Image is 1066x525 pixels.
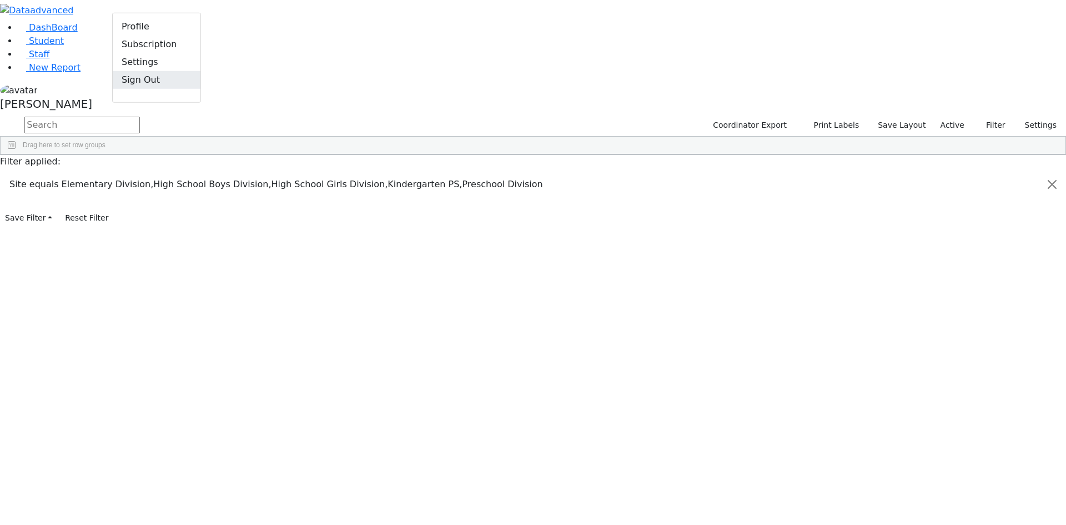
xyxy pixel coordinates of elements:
button: Filter [972,117,1010,134]
a: New Report [18,62,81,73]
button: Settings [1010,117,1062,134]
button: Save Layout [873,117,931,134]
a: Student [18,36,64,46]
a: Staff [18,49,49,59]
a: Sign Out [113,71,200,88]
button: Coordinator Export [706,117,792,134]
span: Drag here to set row groups [23,141,105,149]
a: Settings [113,53,200,71]
span: Student [29,36,64,46]
span: Staff [29,49,49,59]
a: Subscription [113,35,200,53]
a: Profile [113,17,200,35]
button: Print Labels [801,117,864,134]
input: Search [24,117,140,133]
a: DashBoard [18,22,78,33]
button: Reset Filter [60,209,113,227]
label: Active [936,117,969,134]
span: New Report [29,62,81,73]
button: Close [1039,169,1065,200]
span: DashBoard [29,22,78,33]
